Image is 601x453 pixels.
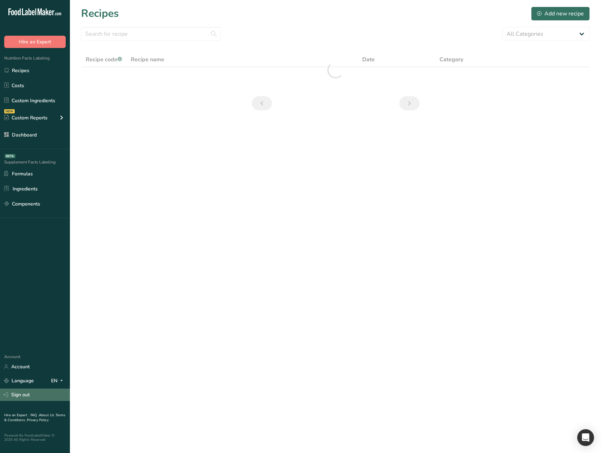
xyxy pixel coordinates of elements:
div: EN [51,377,66,385]
div: Add new recipe [537,9,584,18]
a: Previous page [252,96,272,110]
h1: Recipes [81,6,119,21]
button: Add new recipe [531,7,590,21]
a: Next page [399,96,420,110]
a: FAQ . [30,413,39,418]
input: Search for recipe [81,27,221,41]
div: Open Intercom Messenger [577,429,594,446]
a: Hire an Expert . [4,413,29,418]
div: Powered By FoodLabelMaker © 2025 All Rights Reserved [4,433,66,442]
a: Terms & Conditions . [4,413,65,423]
a: About Us . [39,413,56,418]
a: Language [4,375,34,387]
div: NEW [4,109,15,113]
a: Privacy Policy [27,418,49,423]
button: Hire an Expert [4,36,66,48]
div: Custom Reports [4,114,48,121]
div: BETA [5,154,15,158]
